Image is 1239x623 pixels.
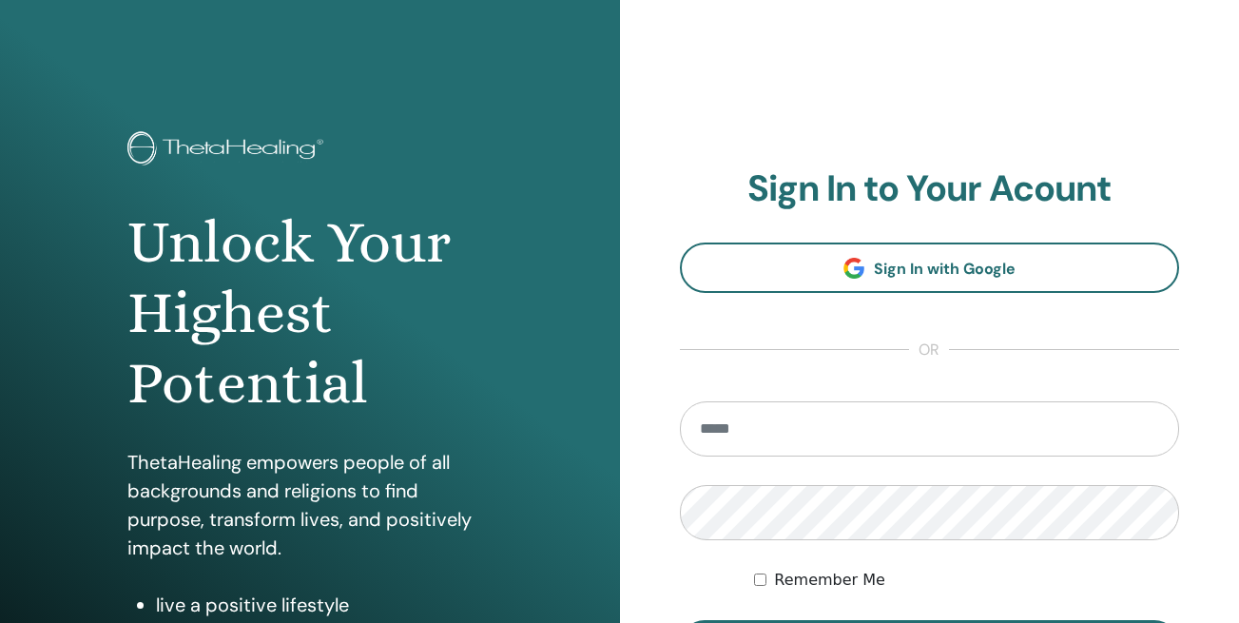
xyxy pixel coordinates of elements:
[754,569,1179,592] div: Keep me authenticated indefinitely or until I manually logout
[127,448,493,562] p: ThetaHealing empowers people of all backgrounds and religions to find purpose, transform lives, a...
[874,259,1016,279] span: Sign In with Google
[680,167,1180,211] h2: Sign In to Your Acount
[156,591,493,619] li: live a positive lifestyle
[774,569,885,592] label: Remember Me
[909,339,949,361] span: or
[127,207,493,419] h1: Unlock Your Highest Potential
[680,243,1180,293] a: Sign In with Google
